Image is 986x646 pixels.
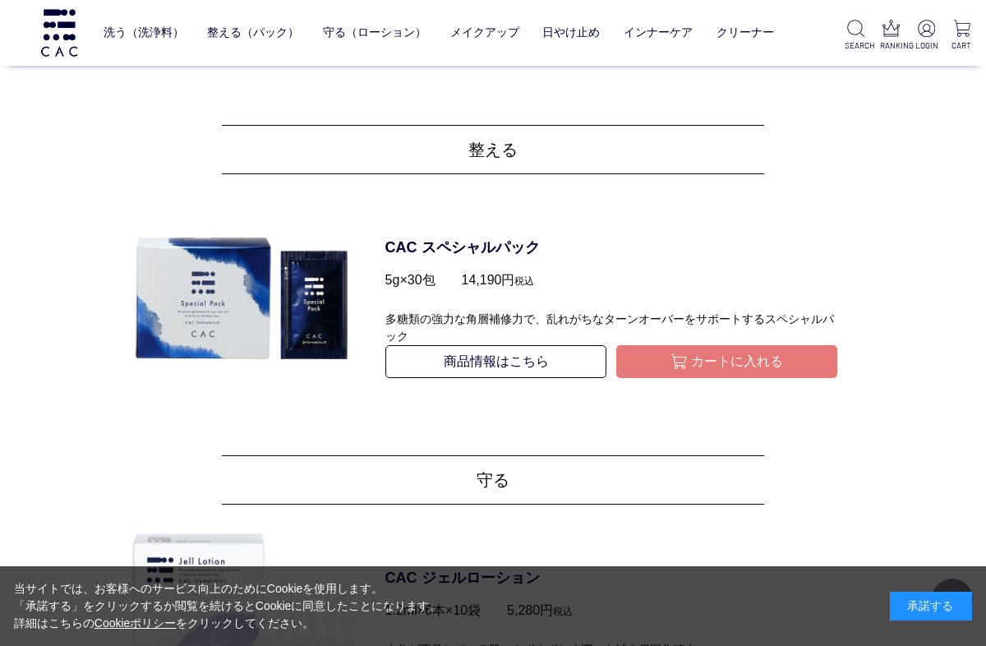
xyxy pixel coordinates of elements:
[385,237,838,290] a: CAC スペシャルパック 5g×30包 14,190円税込
[385,290,838,345] p: 多糖類の強力な角層補修力で、乱れがちなターンオーバーをサポートするスペシャルパック
[542,13,600,52] a: 日やけ止め
[39,9,80,56] img: logo
[624,13,693,52] a: インナーケア
[915,20,938,52] a: LOGIN
[14,580,441,632] div: 当サイトでは、お客様へのサービス向上のためにCookieを使用します。 「承諾する」をクリックするか閲覧を続けるとCookieに同意したことになります。 詳細はこちらの をクリックしてください。
[222,455,764,505] h5: 守る
[890,592,972,621] div: 承諾する
[450,13,519,52] a: メイクアップ
[104,13,184,52] a: 洗う（洗浄料）
[915,39,938,52] p: LOGIN
[207,13,299,52] a: 整える（パック）
[123,182,360,419] img: CAC スペシャルパック
[94,616,177,630] a: Cookieポリシー
[385,345,607,378] a: 商品情報はこちら
[880,20,902,52] a: RANKING
[323,13,426,52] a: 守る（ローション）
[716,13,774,52] a: クリーナー
[845,39,867,52] p: SEARCH
[514,275,534,287] span: 税込
[385,270,838,290] p: 5g×30包 14,190円
[222,125,764,174] h5: 整える
[951,20,973,52] a: CART
[951,39,973,52] p: CART
[880,39,902,52] p: RANKING
[845,20,867,52] a: SEARCH
[385,237,838,259] p: CAC スペシャルパック
[616,345,838,378] button: カートに入れる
